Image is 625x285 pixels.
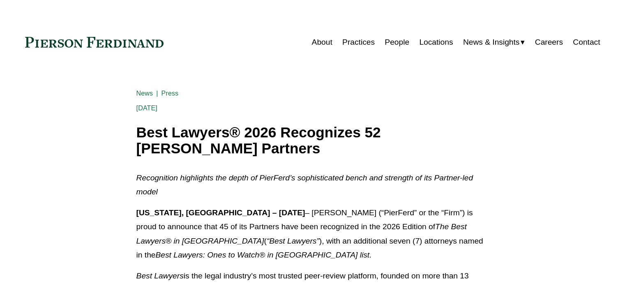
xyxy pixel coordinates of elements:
[156,251,372,259] em: Best Lawyers: Ones to Watch® in [GEOGRAPHIC_DATA] list.
[136,125,489,156] h1: Best Lawyers® 2026 Recognizes 52 [PERSON_NAME] Partners
[136,208,305,217] strong: [US_STATE], [GEOGRAPHIC_DATA] – [DATE]
[573,34,600,50] a: Contact
[136,105,157,112] span: [DATE]
[312,34,332,50] a: About
[267,237,319,245] em: “Best Lawyers”
[136,90,153,97] a: News
[136,173,475,196] em: Recognition highlights the depth of PierFerd’s sophisticated bench and strength of its Partner-le...
[463,35,520,50] span: News & Insights
[136,271,184,280] em: Best Lawyers
[535,34,563,50] a: Careers
[463,34,525,50] a: folder dropdown
[136,206,489,262] p: – [PERSON_NAME] (“PierFerd” or the “Firm”) is proud to announce that 45 of its Partners have been...
[385,34,409,50] a: People
[342,34,375,50] a: Practices
[419,34,453,50] a: Locations
[161,90,179,97] a: Press
[136,222,469,245] em: The Best Lawyers® in [GEOGRAPHIC_DATA]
